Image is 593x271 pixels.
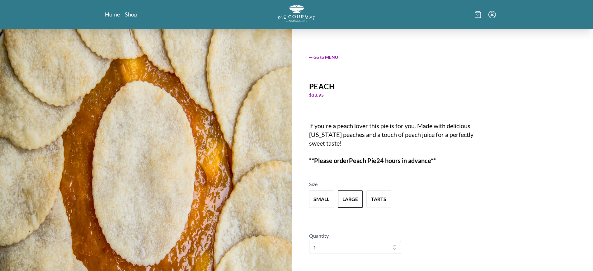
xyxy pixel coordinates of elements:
div: $ 33.95 [309,91,586,100]
button: Variant Swatch [338,190,363,208]
span: Quantity [309,233,329,239]
button: Variant Swatch [366,190,391,208]
div: Peach [309,82,586,91]
a: Shop [125,11,137,18]
strong: Peach Pie [349,157,376,164]
a: Logo [278,5,315,24]
span: ← Go to MENU [309,54,586,60]
div: If you're a peach lover this pie is for you. Made with delicious [US_STATE] peaches and a touch o... [309,121,488,165]
span: Size [309,181,318,187]
img: logo [278,5,315,22]
button: Menu [488,11,496,18]
button: Variant Swatch [309,190,334,208]
strong: **Please order 24 hours in advance** [309,157,436,164]
select: Quantity [309,241,401,254]
a: Home [105,11,120,18]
